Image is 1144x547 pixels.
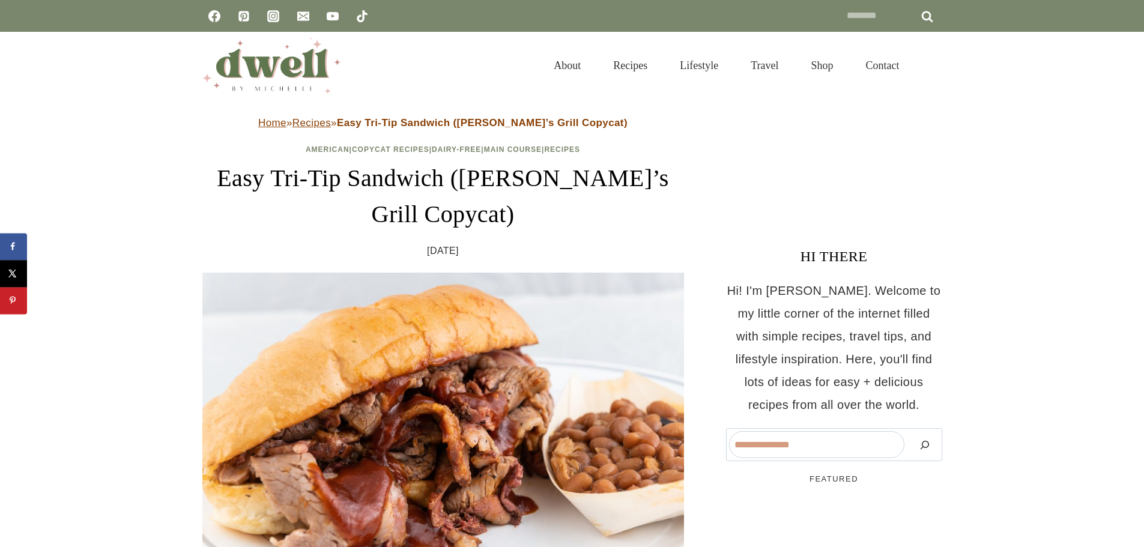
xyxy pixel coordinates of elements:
[664,44,734,86] a: Lifestyle
[910,431,939,458] button: Search
[258,117,628,128] span: » »
[850,44,916,86] a: Contact
[537,44,597,86] a: About
[484,145,542,154] a: Main Course
[202,38,340,93] img: DWELL by michelle
[350,4,374,28] a: TikTok
[544,145,580,154] a: Recipes
[258,117,286,128] a: Home
[202,160,684,232] h1: Easy Tri-Tip Sandwich ([PERSON_NAME]’s Grill Copycat)
[726,246,942,267] h3: HI THERE
[337,117,628,128] strong: Easy Tri-Tip Sandwich ([PERSON_NAME]’s Grill Copycat)
[202,4,226,28] a: Facebook
[726,279,942,416] p: Hi! I'm [PERSON_NAME]. Welcome to my little corner of the internet filled with simple recipes, tr...
[597,44,664,86] a: Recipes
[726,473,942,485] h5: FEATURED
[321,4,345,28] a: YouTube
[922,55,942,76] button: View Search Form
[306,145,580,154] span: | | | |
[232,4,256,28] a: Pinterest
[352,145,429,154] a: Copycat Recipes
[292,117,331,128] a: Recipes
[432,145,481,154] a: Dairy-Free
[734,44,794,86] a: Travel
[537,44,915,86] nav: Primary Navigation
[291,4,315,28] a: Email
[306,145,350,154] a: American
[427,242,459,260] time: [DATE]
[794,44,849,86] a: Shop
[261,4,285,28] a: Instagram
